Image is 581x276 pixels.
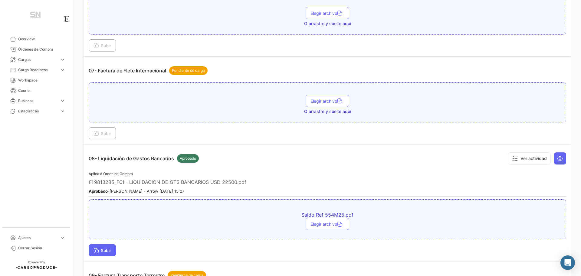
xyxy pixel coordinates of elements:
span: Estadísticas [18,108,57,114]
span: O arrastre y suelte aquí [304,21,351,27]
a: Overview [5,34,68,44]
span: Elegir archivo [310,11,344,16]
button: Subir [89,127,116,139]
span: Courier [18,88,65,93]
span: Subir [94,43,111,48]
span: Overview [18,36,65,42]
span: Aplica a Orden de Compra [89,171,133,176]
span: expand_more [60,108,65,114]
span: expand_more [60,235,65,241]
span: Pendiente de carga [172,68,205,73]
span: expand_more [60,98,65,104]
span: expand_more [60,57,65,62]
button: Subir [89,39,116,52]
a: Workspace [5,75,68,85]
span: Elegir archivo [310,221,344,227]
p: 07- Factura de Flete Internacional [89,66,208,75]
span: Elegir archivo [310,98,344,104]
button: Elegir archivo [306,7,349,19]
span: Subir [94,248,111,253]
span: Cerrar Sesión [18,245,65,251]
small: - [PERSON_NAME] - Arrow [DATE] 15:07 [89,189,185,194]
a: Órdenes de Compra [5,44,68,55]
span: Aprobado [180,156,196,161]
span: Subir [94,131,111,136]
button: Elegir archivo [306,95,349,107]
div: Abrir Intercom Messenger [560,255,575,270]
button: Elegir archivo [306,218,349,230]
span: Workspace [18,78,65,83]
button: Ver actividad [508,152,551,165]
button: Subir [89,244,116,256]
span: Cargas [18,57,57,62]
span: Ajustes [18,235,57,241]
p: 08- Liquidación de Gastos Bancarios [89,154,199,163]
span: Órdenes de Compra [18,47,65,52]
span: Business [18,98,57,104]
img: Manufactura+Logo.png [21,7,51,24]
a: Courier [5,85,68,96]
span: Cargo Readiness [18,67,57,73]
span: 9813285_FCI - LIQUIDACION DE GTS BANCARIOS USD 22500.pdf [94,179,246,185]
span: Saldo Ref 554M25.pdf [222,212,433,218]
b: Aprobado [89,189,108,194]
span: expand_more [60,67,65,73]
span: O arrastre y suelte aquí [304,108,351,115]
